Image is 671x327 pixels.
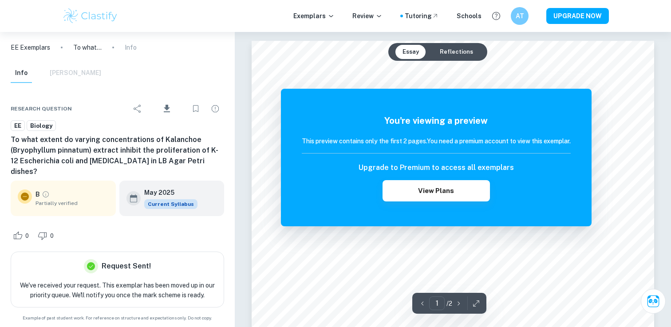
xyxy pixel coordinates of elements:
[129,100,146,118] div: Share
[36,199,109,207] span: Partially verified
[433,45,480,59] button: Reflections
[36,189,40,199] p: B
[11,229,34,243] div: Like
[511,7,529,25] button: AT
[73,43,102,52] p: To what extent do varying concentrations of Kalanchoe (Bryophyllum pinnatum) extract inhibit the ...
[293,11,335,21] p: Exemplars
[36,229,59,243] div: Dislike
[45,232,59,240] span: 0
[11,120,25,131] a: EE
[18,280,217,300] p: We've received your request. This exemplar has been moved up in our priority queue. We'll notify ...
[515,11,525,21] h6: AT
[446,299,452,308] p: / 2
[144,188,190,197] h6: May 2025
[11,122,24,130] span: EE
[187,100,205,118] div: Bookmark
[489,8,504,24] button: Help and Feedback
[641,289,666,314] button: Ask Clai
[405,11,439,21] a: Tutoring
[302,114,571,127] h5: You're viewing a preview
[144,199,197,209] div: This exemplar is based on the current syllabus. Feel free to refer to it for inspiration/ideas wh...
[27,122,55,130] span: Biology
[11,63,32,83] button: Info
[359,162,514,173] h6: Upgrade to Premium to access all exemplars
[20,232,34,240] span: 0
[27,120,56,131] a: Biology
[125,43,137,52] p: Info
[42,190,50,198] a: Grade partially verified
[11,315,224,321] span: Example of past student work. For reference on structure and expectations only. Do not copy.
[102,261,151,272] h6: Request Sent!
[546,8,609,24] button: UPGRADE NOW
[11,105,72,113] span: Research question
[11,134,224,177] h6: To what extent do varying concentrations of Kalanchoe (Bryophyllum pinnatum) extract inhibit the ...
[383,180,490,201] button: View Plans
[148,97,185,120] div: Download
[144,199,197,209] span: Current Syllabus
[302,136,571,146] h6: This preview contains only the first 2 pages. You need a premium account to view this exemplar.
[206,100,224,118] div: Report issue
[352,11,383,21] p: Review
[395,45,426,59] button: Essay
[457,11,482,21] a: Schools
[62,7,118,25] img: Clastify logo
[11,43,50,52] a: EE Exemplars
